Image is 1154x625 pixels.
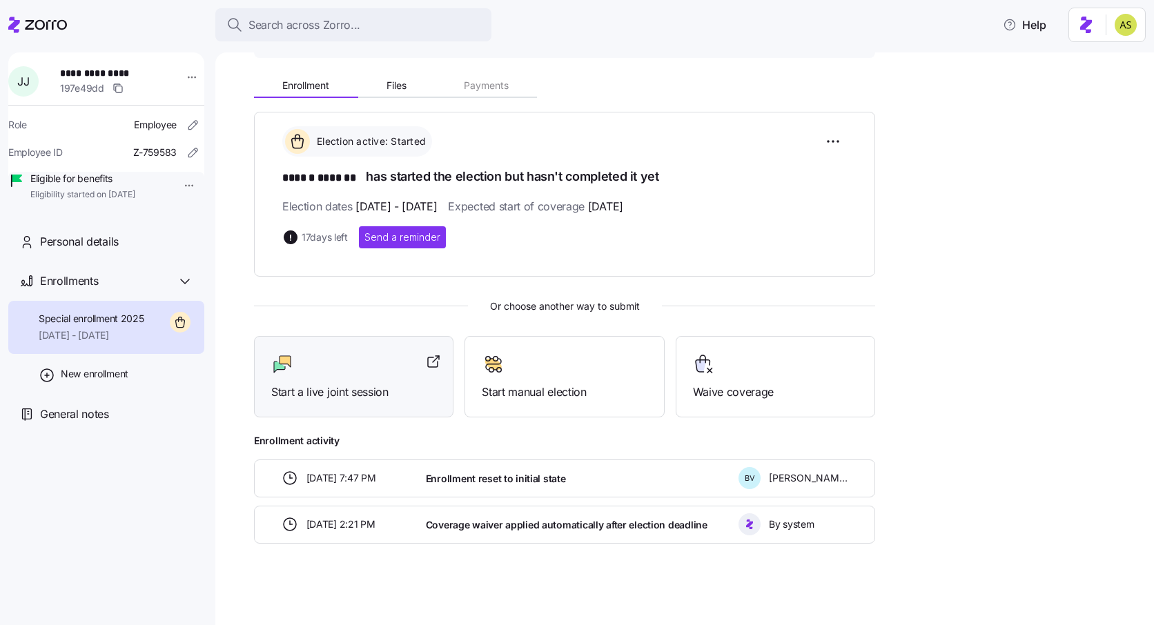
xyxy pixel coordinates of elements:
span: Expected start of coverage [448,198,623,215]
span: Special enrollment 2025 [39,312,144,326]
span: Waive coverage [693,384,858,401]
span: Search across Zorro... [248,17,360,34]
span: By system [769,517,814,531]
span: Eligible for benefits [30,172,135,186]
span: Help [1003,17,1046,33]
span: Enrollment reset to initial state [426,472,566,486]
span: Enrollment [282,81,329,90]
span: New enrollment [61,367,128,381]
span: [DATE] - [DATE] [39,328,144,342]
span: Start manual election [482,384,647,401]
span: General notes [40,406,109,423]
span: J J [17,76,29,87]
h1: has started the election but hasn't completed it yet [282,168,847,187]
span: 197e49dd [60,81,104,95]
span: Enrollments [40,272,98,290]
span: Enrollment activity [254,434,875,448]
span: Z-759583 [133,146,177,159]
span: Or choose another way to submit [254,299,875,314]
span: Send a reminder [364,230,440,244]
span: Role [8,118,27,132]
span: Payments [464,81,509,90]
span: Election active: Started [313,135,426,148]
span: Employee [134,118,177,132]
span: Personal details [40,233,119,250]
span: Coverage waiver applied automatically after election deadline [426,518,707,532]
button: Send a reminder [359,226,446,248]
span: Eligibility started on [DATE] [30,189,135,201]
span: [DATE] [588,198,623,215]
span: 17 days left [302,230,348,244]
span: Files [387,81,407,90]
span: Start a live joint session [271,384,436,401]
button: Help [992,11,1057,39]
span: B V [745,475,755,482]
button: Search across Zorro... [215,8,491,41]
span: Election dates [282,198,437,215]
span: [DATE] 7:47 PM [306,471,376,485]
img: 2a591ca43c48773f1b6ab43d7a2c8ce9 [1115,14,1137,36]
span: [PERSON_NAME] [769,471,848,485]
span: [DATE] - [DATE] [355,198,437,215]
span: [DATE] 2:21 PM [306,517,375,531]
span: Employee ID [8,146,63,159]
